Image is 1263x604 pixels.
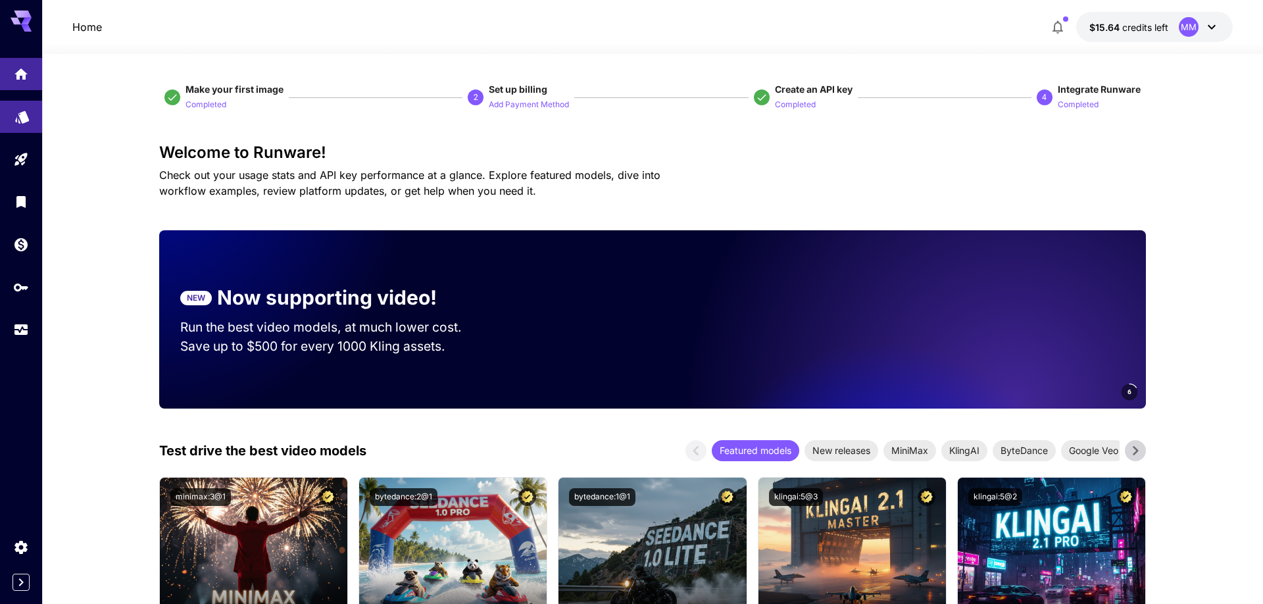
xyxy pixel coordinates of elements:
span: Create an API key [775,84,853,95]
button: Certified Model – Vetted for best performance and includes a commercial license. [1117,488,1135,506]
h3: Welcome to Runware! [159,143,1146,162]
p: Completed [1058,99,1099,111]
div: MiniMax [883,440,936,461]
p: Add Payment Method [489,99,569,111]
p: 2 [474,91,478,103]
span: MiniMax [883,443,936,457]
button: $15.6445MM [1076,12,1233,42]
span: Check out your usage stats and API key performance at a glance. Explore featured models, dive int... [159,168,660,197]
button: Certified Model – Vetted for best performance and includes a commercial license. [319,488,337,506]
div: MM [1179,17,1199,37]
button: klingai:5@2 [968,488,1022,506]
div: Google Veo [1061,440,1126,461]
span: Make your first image [186,84,284,95]
nav: breadcrumb [72,19,102,35]
span: Featured models [712,443,799,457]
span: KlingAI [941,443,987,457]
div: Usage [13,322,29,338]
span: Google Veo [1061,443,1126,457]
span: $15.64 [1089,22,1122,33]
button: minimax:3@1 [170,488,231,506]
p: NEW [187,292,205,304]
button: Certified Model – Vetted for best performance and includes a commercial license. [918,488,935,506]
div: API Keys [13,279,29,295]
span: 6 [1127,387,1131,397]
button: Completed [775,96,816,112]
div: Library [13,193,29,210]
p: Test drive the best video models [159,441,366,461]
p: Run the best video models, at much lower cost. [180,318,487,337]
p: Save up to $500 for every 1000 Kling assets. [180,337,487,356]
button: Expand sidebar [12,574,30,591]
button: Add Payment Method [489,96,569,112]
div: New releases [805,440,878,461]
div: Settings [13,539,29,555]
span: Set up billing [489,84,547,95]
div: Featured models [712,440,799,461]
button: Certified Model – Vetted for best performance and includes a commercial license. [718,488,736,506]
div: Models [14,105,30,121]
button: Completed [186,96,226,112]
span: Integrate Runware [1058,84,1141,95]
span: credits left [1122,22,1168,33]
button: bytedance:1@1 [569,488,635,506]
button: Completed [1058,96,1099,112]
div: Home [13,62,29,78]
p: Now supporting video! [217,283,437,313]
button: Certified Model – Vetted for best performance and includes a commercial license. [518,488,536,506]
span: New releases [805,443,878,457]
p: Completed [186,99,226,111]
div: $15.6445 [1089,20,1168,34]
div: KlingAI [941,440,987,461]
div: Playground [13,151,29,168]
span: ByteDance [993,443,1056,457]
p: Completed [775,99,816,111]
p: 4 [1042,91,1047,103]
a: Home [72,19,102,35]
button: klingai:5@3 [769,488,823,506]
div: Wallet [13,236,29,253]
button: bytedance:2@1 [370,488,437,506]
div: ByteDance [993,440,1056,461]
